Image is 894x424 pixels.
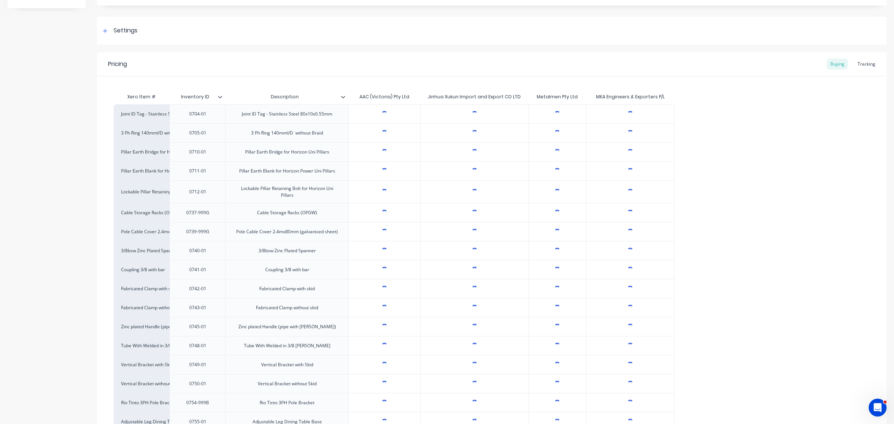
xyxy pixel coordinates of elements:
div: Rio Tinto 3PH Pole Bracket [254,398,320,408]
div: Rio Tinto 3PH Pole Bracket0754-999BRio Tinto 3PH Pole Bracket [114,393,675,412]
div: 3/8bsw Zinc Plated Spanner0740-013/8bsw Zinc Plated Spanner [114,241,675,260]
div: 0711-01 [179,166,216,176]
div: Vertical Bracket with Skid [121,361,162,368]
div: Cable Storage Racks (OPGW) [121,209,162,216]
div: Jinhua Xukun Import and Export CO LTD [428,94,521,100]
div: Pricing [108,60,127,69]
div: 0739-999G [179,227,216,237]
div: Pillar Earth Blank for Horizon Power Uni Pillars [121,168,162,174]
div: Pole Cable Cover 2.4mx80mm (galvanised sheet) [230,227,344,237]
div: Joint ID Tag - Stainless Steel 80x10x0.55mm [121,111,162,117]
div: Description [225,88,344,106]
div: Pole Cable Cover 2.4mx80mm (galvanised sheet)0739-999GPole Cable Cover 2.4mx80mm (galvanised sheet) [114,222,675,241]
div: Metalmen Pty Ltd [537,94,578,100]
div: Fabricated Clamp with skid0742-01Fabricated Clamp with skid [114,279,675,298]
div: Zinc plated Handle (pipe with [PERSON_NAME]) [232,322,342,332]
div: Description [225,89,348,104]
iframe: Intercom live chat [869,399,887,417]
div: Zinc plated Handle (pipe with [PERSON_NAME]) [121,323,162,330]
div: 0749-01 [179,360,216,370]
div: Joint ID Tag - Stainless Steel 80x10x0.55mm0704-01Joint ID Tag - Stainless Steel 80x10x0.55mm [114,104,675,123]
div: Inventory ID [169,88,221,106]
div: Joint ID Tag - Stainless Steel 80x10x0.55mm [236,109,338,119]
div: Cable Storage Racks (OPGW)0737-999GCable Storage Racks (OPGW) [114,203,675,222]
div: Tracking [854,58,879,70]
div: Pillar Earth Bridge for Horizon Uni Pillars0710-01Pillar Earth Bridge for Horizon Uni Pillars [114,142,675,161]
div: Coupling 3/8 with bar [259,265,315,275]
div: 0704-01 [179,109,216,119]
div: Cable Storage Racks (OPGW) [251,208,323,218]
div: Buying [827,58,848,70]
div: 0745-01 [179,322,216,332]
div: Fabricated Clamp with skid [253,284,321,294]
div: 0705-01 [179,128,216,138]
div: Coupling 3/8 with bar0741-01Coupling 3/8 with bar [114,260,675,279]
div: 0740-01 [179,246,216,256]
div: 0748-01 [179,341,216,351]
div: Coupling 3/8 with bar [121,266,162,273]
div: Pillar Earth Blank for Horizon Power Uni Pillars0711-01Pillar Earth Blank for Horizon Power Uni P... [114,161,675,180]
div: 3 Ph Ring 140mmI/D without Braid [245,128,329,138]
div: 0710-01 [179,147,216,157]
div: Pillar Earth Bridge for Horizon Uni Pillars [121,149,162,155]
div: Pillar Earth Blank for Horizon Power Uni Pillars [233,166,341,176]
div: Vertical Bracket without Skid0750-01Vertical Bracket without Skid [114,374,675,393]
div: Settings [114,26,137,35]
div: Lockable Pillar Retaining Bolt for Horizon Uni Pillars [229,184,345,200]
div: Vertical Bracket with Skid [255,360,319,370]
div: AAC (Victoria) Pty Ltd [359,94,409,100]
div: Xero Item # [114,89,169,104]
div: Zinc plated Handle (pipe with [PERSON_NAME])0745-01Zinc plated Handle (pipe with [PERSON_NAME]) [114,317,675,336]
div: Lockable Pillar Retaining Bolt for Horizon Uni Pil0712-01Lockable Pillar Retaining Bolt for Horiz... [114,180,675,203]
div: Pole Cable Cover 2.4mx80mm (galvanised sheet) [121,228,162,235]
div: Fabricated Clamp without skid [250,303,324,313]
div: 0741-01 [179,265,216,275]
div: MKA Engineers & Exporters P/L [596,94,665,100]
div: 3 Ph Ring 140mmI/D without Braid0705-013 Ph Ring 140mmI/D without Braid [114,123,675,142]
div: Vertical Bracket without Skid [121,380,162,387]
div: Fabricated Clamp without skid0743-01Fabricated Clamp without skid [114,298,675,317]
div: Tube With Welded in 3/8 [PERSON_NAME] [238,341,336,351]
div: 0742-01 [179,284,216,294]
div: 0754-999B [179,398,216,408]
div: Vertical Bracket with Skid0749-01Vertical Bracket with Skid [114,355,675,374]
div: 3/8bsw Zinc Plated Spanner [121,247,162,254]
div: Pillar Earth Bridge for Horizon Uni Pillars [239,147,335,157]
div: Fabricated Clamp with skid [121,285,162,292]
div: Vertical Bracket without Skid [252,379,323,389]
div: Tube With Welded in 3/8 [PERSON_NAME] [121,342,162,349]
div: 3 Ph Ring 140mmI/D without Braid [121,130,162,136]
div: Tube With Welded in 3/8 [PERSON_NAME]0748-01Tube With Welded in 3/8 [PERSON_NAME] [114,336,675,355]
div: 3/8bsw Zinc Plated Spanner [253,246,322,256]
div: 0737-999G [179,208,216,218]
div: Fabricated Clamp without skid [121,304,162,311]
div: 0750-01 [179,379,216,389]
div: Lockable Pillar Retaining Bolt for Horizon Uni Pil [121,189,162,195]
div: Inventory ID [169,89,225,104]
div: 0743-01 [179,303,216,313]
div: 0712-01 [179,187,216,197]
div: Rio Tinto 3PH Pole Bracket [121,399,162,406]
